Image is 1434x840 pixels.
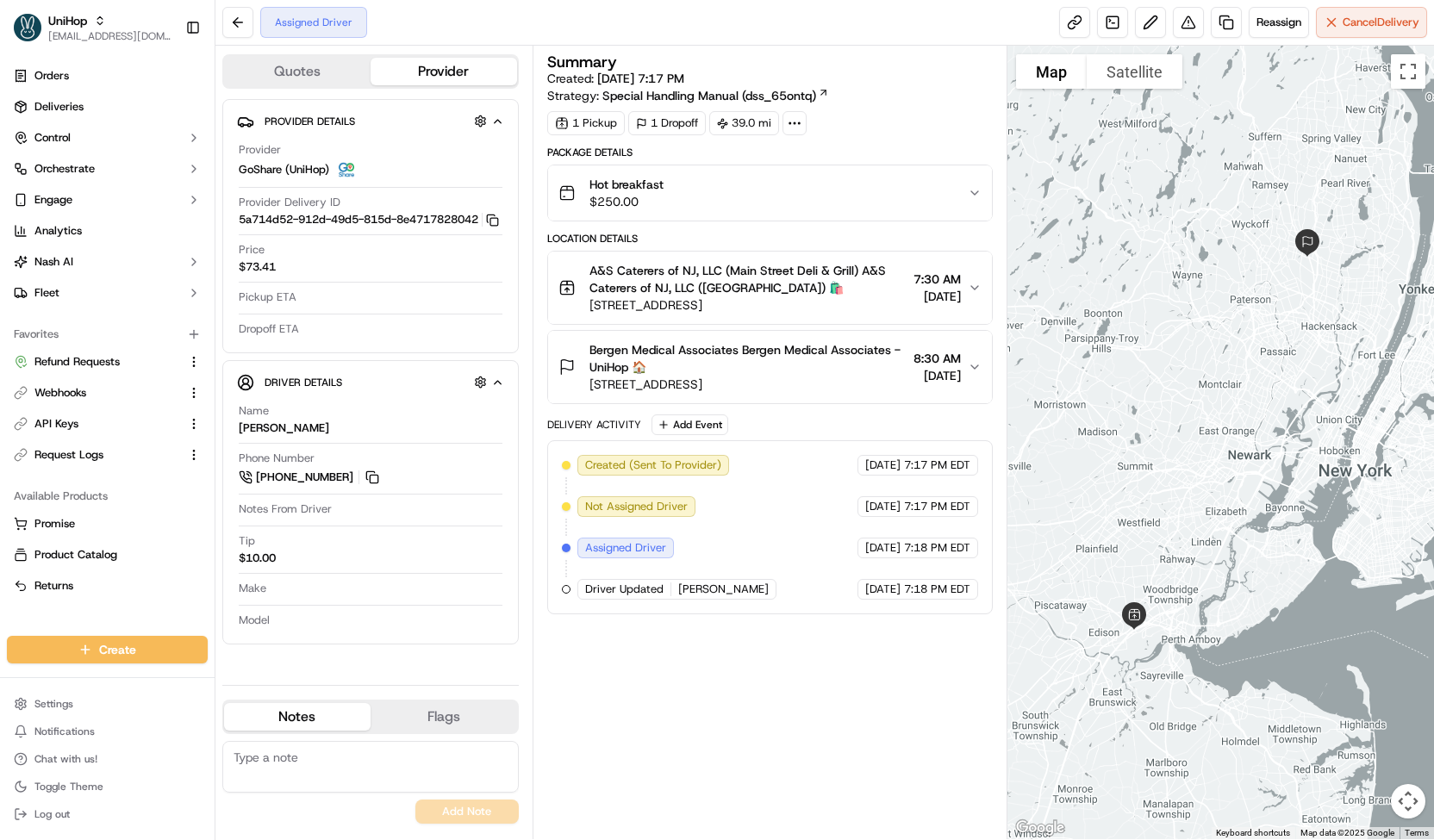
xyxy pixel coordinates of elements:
[34,130,71,146] span: Control
[597,71,684,86] span: [DATE] 7:17 PM
[34,254,73,270] span: Nash AI
[371,58,517,85] button: Provider
[239,613,270,628] span: Model
[589,376,907,393] span: [STREET_ADDRESS]
[7,186,208,214] button: Engage
[7,62,208,90] a: Orders
[1343,15,1419,30] span: Cancel Delivery
[34,192,72,208] span: Engage
[48,29,171,43] button: [EMAIL_ADDRESS][DOMAIN_NAME]
[547,87,829,104] div: Strategy:
[371,703,517,731] button: Flags
[1316,7,1427,38] button: CancelDelivery
[548,165,992,221] button: Hot breakfast$250.00
[652,414,728,435] button: Add Event
[1256,15,1301,30] span: Reassign
[547,418,641,432] div: Delivery Activity
[1405,828,1429,837] a: Terms (opens in new tab)
[547,54,617,70] h3: Summary
[678,582,769,597] span: [PERSON_NAME]
[589,193,664,210] span: $250.00
[239,142,281,158] span: Provider
[865,499,901,514] span: [DATE]
[34,68,69,84] span: Orders
[7,510,208,538] button: Promise
[904,499,970,514] span: 7:17 PM EDT
[14,385,180,401] a: Webhooks
[34,354,120,370] span: Refund Requests
[34,223,82,239] span: Analytics
[239,212,499,227] button: 5a714d52-912d-49d5-815d-8e4717828042
[7,482,208,510] div: Available Products
[904,540,970,556] span: 7:18 PM EDT
[547,232,993,246] div: Location Details
[913,350,961,367] span: 8:30 AM
[7,802,208,826] button: Log out
[256,470,353,485] span: [PHONE_NUMBER]
[913,367,961,384] span: [DATE]
[7,320,208,348] div: Favorites
[239,581,266,596] span: Make
[14,354,180,370] a: Refund Requests
[34,161,95,177] span: Orchestrate
[239,420,329,436] div: [PERSON_NAME]
[48,12,87,29] button: UniHop
[34,447,103,463] span: Request Logs
[239,533,255,549] span: Tip
[239,501,332,517] span: Notes From Driver
[7,747,208,771] button: Chat with us!
[7,124,208,152] button: Control
[239,321,299,337] span: Dropoff ETA
[7,410,208,438] button: API Keys
[904,457,970,473] span: 7:17 PM EDT
[1391,784,1425,818] button: Map camera controls
[1249,7,1309,38] button: Reassign
[239,451,315,466] span: Phone Number
[904,582,970,597] span: 7:18 PM EDT
[602,87,829,104] a: Special Handling Manual (dss_65ontq)
[585,582,664,597] span: Driver Updated
[34,780,103,793] span: Toggle Theme
[239,468,382,487] a: [PHONE_NUMBER]
[239,551,276,566] div: $10.00
[602,87,816,104] span: Special Handling Manual (dss_65ontq)
[7,379,208,407] button: Webhooks
[336,159,357,180] img: goshare_logo.png
[7,636,208,663] button: Create
[7,775,208,799] button: Toggle Theme
[14,14,41,41] img: UniHop
[1391,54,1425,89] button: Toggle fullscreen view
[589,262,907,296] span: A&S Caterers of NJ, LLC (Main Street Deli & Grill) A&S Caterers of NJ, LLC ([GEOGRAPHIC_DATA]) 🛍️
[34,752,97,766] span: Chat with us!
[1016,54,1087,89] button: Show street map
[547,111,625,135] div: 1 Pickup
[628,111,706,135] div: 1 Dropoff
[224,703,371,731] button: Notes
[7,441,208,469] button: Request Logs
[14,447,180,463] a: Request Logs
[34,807,70,821] span: Log out
[224,58,371,85] button: Quotes
[1300,828,1394,837] span: Map data ©2025 Google
[237,107,504,135] button: Provider Details
[7,572,208,600] button: Returns
[7,7,178,48] button: UniHopUniHop[EMAIL_ADDRESS][DOMAIN_NAME]
[589,341,907,376] span: Bergen Medical Associates Bergen Medical Associates - UniHop 🏠
[7,279,208,307] button: Fleet
[239,162,329,177] span: GoShare (UniHop)
[239,259,276,275] span: $73.41
[34,416,78,432] span: API Keys
[7,719,208,744] button: Notifications
[14,547,201,563] a: Product Catalog
[585,457,721,473] span: Created (Sent To Provider)
[239,289,296,305] span: Pickup ETA
[865,457,901,473] span: [DATE]
[547,70,684,87] span: Created:
[7,217,208,245] a: Analytics
[7,348,208,376] button: Refund Requests
[548,252,992,324] button: A&S Caterers of NJ, LLC (Main Street Deli & Grill) A&S Caterers of NJ, LLC ([GEOGRAPHIC_DATA]) 🛍️...
[14,578,201,594] a: Returns
[14,416,180,432] a: API Keys
[585,540,666,556] span: Assigned Driver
